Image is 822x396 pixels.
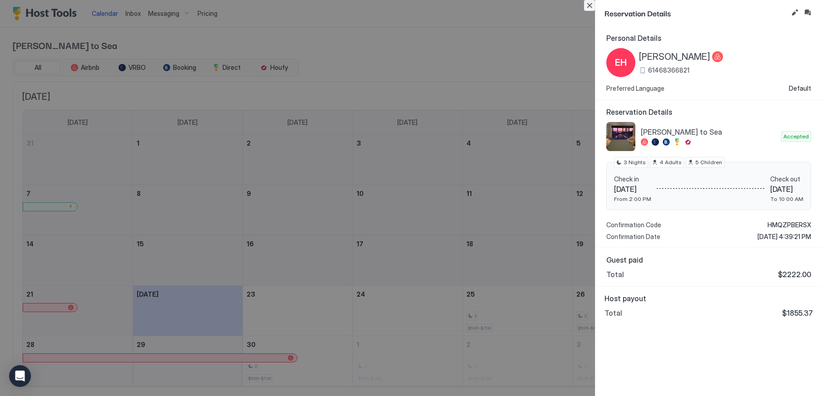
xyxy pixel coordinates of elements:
[789,84,811,93] span: Default
[802,7,813,18] button: Inbox
[604,7,787,19] span: Reservation Details
[648,66,689,74] span: 61468366821
[789,7,800,18] button: Edit reservation
[604,308,622,318] span: Total
[606,122,635,151] div: listing image
[606,84,664,93] span: Preferred Language
[606,233,660,241] span: Confirmation Date
[770,175,803,183] span: Check out
[758,233,811,241] span: [DATE] 4:39:21 PM
[606,255,811,264] span: Guest paid
[606,34,811,43] span: Personal Details
[659,158,682,166] span: 4 Adults
[782,308,813,318] span: $1855.37
[9,365,31,387] div: Open Intercom Messenger
[695,158,722,166] span: 5 Children
[770,196,803,202] span: To 10:00 AM
[639,51,710,63] span: [PERSON_NAME]
[770,185,803,194] span: [DATE]
[624,158,646,166] span: 3 Nights
[615,56,627,69] span: EH
[604,294,813,303] span: Host payout
[614,185,651,194] span: [DATE]
[606,270,624,279] span: Total
[641,127,777,137] span: [PERSON_NAME] to Sea
[606,108,811,117] span: Reservation Details
[614,175,651,183] span: Check in
[614,196,651,202] span: From 2:00 PM
[778,270,811,279] span: $2222.00
[783,132,809,141] span: Accepted
[768,221,811,229] span: HMQZPBERSX
[606,221,661,229] span: Confirmation Code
